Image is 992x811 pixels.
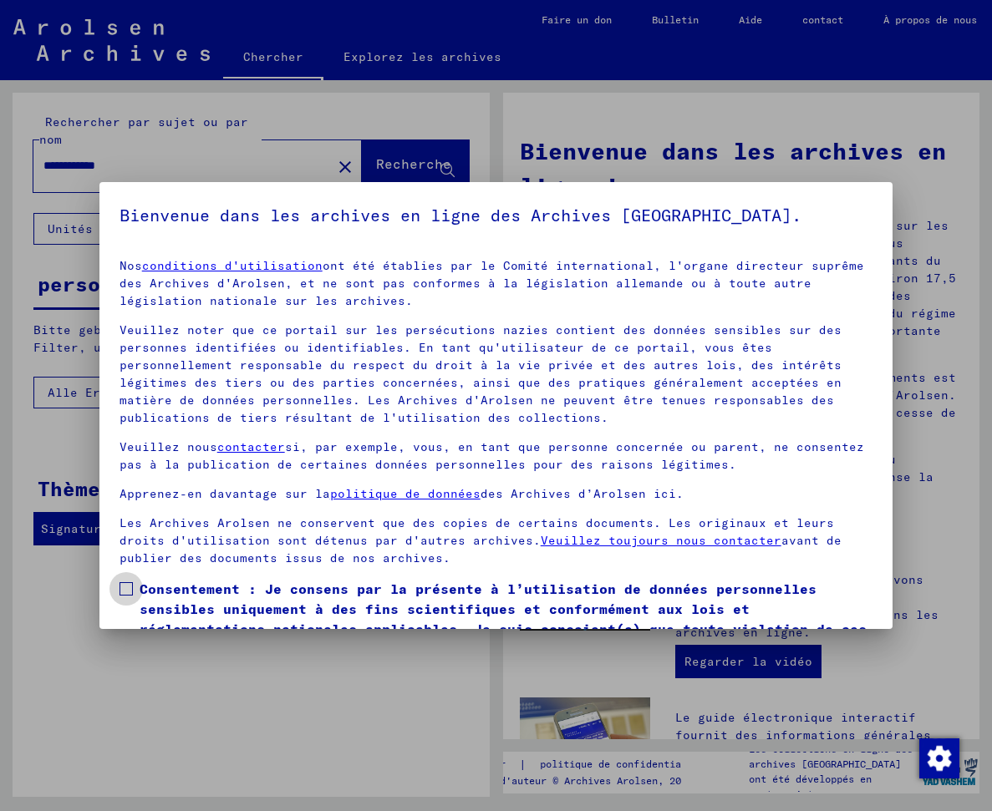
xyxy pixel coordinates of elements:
a: Veuillez toujours nous contacter [541,533,781,548]
a: politique de données [330,486,481,501]
font: ont été établies par le Comité international, l'organe directeur suprême des Archives d'Arolsen, ... [120,258,864,308]
font: Veuillez nous [120,439,217,454]
font: Nos [120,258,142,273]
font: Bienvenue dans les archives en ligne des Archives [GEOGRAPHIC_DATA]. [120,205,801,226]
a: contacter [217,439,285,454]
img: Modifier le consentement [919,738,959,778]
font: Les Archives Arolsen ne conservent que des copies de certains documents. Les originaux et leurs d... [120,515,834,548]
a: conditions d'utilisation [142,258,323,273]
font: Veuillez noter que ce portail sur les persécutions nazies contient des données sensibles sur des ... [120,322,842,425]
font: des Archives d’Arolsen ici. [481,486,684,501]
font: Consentement : Je consens par la présente à l’utilisation de données personnelles sensibles uniqu... [140,580,867,657]
font: si, par exemple, vous, en tant que personne concernée ou parent, ne consentez pas à la publicatio... [120,439,864,472]
font: Apprenez-en davantage sur la [120,486,330,501]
